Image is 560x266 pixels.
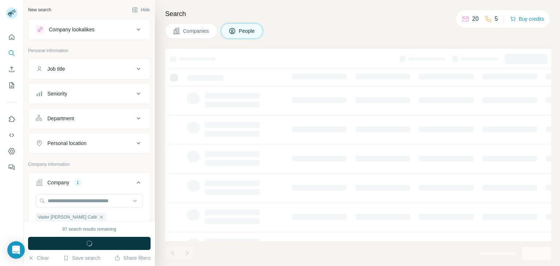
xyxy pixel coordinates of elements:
p: Company information [28,161,151,168]
button: Job title [28,60,150,78]
div: Company [47,179,69,186]
button: Enrich CSV [6,63,17,76]
div: New search [28,7,51,13]
button: Buy credits [510,14,544,24]
div: Company lookalikes [49,26,94,33]
div: Seniority [47,90,67,97]
div: Department [47,115,74,122]
span: Companies [183,27,210,35]
button: Feedback [6,161,17,174]
div: 1 [74,179,82,186]
button: Department [28,110,150,127]
p: 20 [472,15,479,23]
button: Use Surfe API [6,129,17,142]
button: Personal location [28,134,150,152]
button: Quick start [6,31,17,44]
button: Use Surfe on LinkedIn [6,113,17,126]
h4: Search [165,9,551,19]
div: Open Intercom Messenger [7,241,25,259]
button: Search [6,47,17,60]
p: Personal information [28,47,151,54]
button: Save search [63,254,100,262]
button: Share filters [114,254,151,262]
button: Company lookalikes [28,21,150,38]
button: My lists [6,79,17,92]
div: Job title [47,65,65,73]
button: Clear [28,254,49,262]
button: Seniority [28,85,150,102]
p: 5 [495,15,498,23]
div: 97 search results remaining [62,226,116,232]
button: Dashboard [6,145,17,158]
span: People [239,27,256,35]
div: Personal location [47,140,86,147]
span: Vader [PERSON_NAME] Café [38,214,97,220]
button: Company1 [28,174,150,194]
button: Hide [127,4,155,15]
